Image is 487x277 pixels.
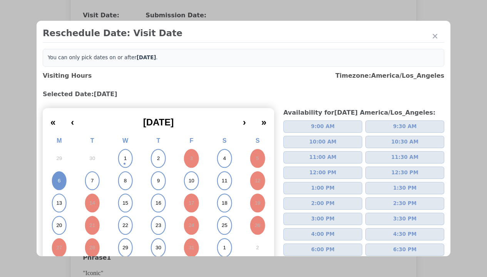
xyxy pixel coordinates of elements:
h3: Timezone: America/Los_Angeles [335,71,444,80]
abbr: October 8, 2025 [124,177,127,184]
span: 11:30 AM [391,154,418,161]
abbr: October 11, 2025 [222,177,228,184]
button: 4:00 PM [283,228,362,240]
abbr: October 24, 2025 [189,222,194,229]
abbr: October 5, 2025 [256,155,259,162]
span: 9:30 AM [393,123,417,130]
abbr: October 2, 2025 [157,155,160,162]
h3: Selected Date: [DATE] [43,90,444,99]
abbr: October 12, 2025 [255,177,261,184]
button: October 19, 2025 [241,192,274,214]
abbr: October 23, 2025 [156,222,161,229]
abbr: October 1, 2025 [124,155,127,162]
button: October 2, 2025 [142,147,175,170]
span: 10:00 AM [309,138,336,146]
span: [DATE] [143,117,174,127]
button: October 14, 2025 [76,192,109,214]
abbr: October 18, 2025 [222,200,228,207]
button: October 27, 2025 [43,237,76,259]
abbr: October 15, 2025 [122,200,128,207]
button: 12:30 PM [365,167,444,179]
button: 1:30 PM [365,182,444,194]
span: 12:30 PM [392,169,418,177]
button: 10:30 AM [365,136,444,148]
button: October 10, 2025 [175,170,208,192]
h2: Reschedule Date: Visit Date [43,27,444,39]
button: 9:30 AM [365,120,444,133]
button: October 9, 2025 [142,170,175,192]
button: October 28, 2025 [76,237,109,259]
span: 12:00 PM [310,169,336,177]
button: October 29, 2025 [109,237,142,259]
button: October 22, 2025 [109,214,142,237]
abbr: October 19, 2025 [255,200,261,207]
button: September 29, 2025 [43,147,76,170]
button: September 30, 2025 [76,147,109,170]
span: 3:30 PM [393,215,417,223]
button: 11:30 AM [365,151,444,164]
abbr: November 2, 2025 [256,244,259,251]
span: 11:00 AM [309,154,336,161]
button: › [235,111,254,128]
span: 1:30 PM [393,184,417,192]
button: November 2, 2025 [241,237,274,259]
abbr: October 31, 2025 [189,244,194,251]
button: 11:00 AM [283,151,362,164]
button: [DATE] [82,111,235,128]
button: October 1, 2025 [109,147,142,170]
abbr: October 29, 2025 [122,244,128,251]
button: November 1, 2025 [208,237,241,259]
abbr: September 30, 2025 [89,155,95,162]
button: 3:30 PM [365,213,444,225]
button: October 4, 2025 [208,147,241,170]
button: October 8, 2025 [109,170,142,192]
div: You can only pick dates on or after . [43,49,444,67]
button: ‹ [63,111,82,128]
abbr: October 10, 2025 [189,177,194,184]
button: October 24, 2025 [175,214,208,237]
button: 4:30 PM [365,228,444,240]
button: October 15, 2025 [109,192,142,214]
button: 2:30 PM [365,197,444,210]
span: 6:00 PM [311,246,335,254]
button: October 12, 2025 [241,170,274,192]
button: 1:00 PM [283,182,362,194]
abbr: November 1, 2025 [223,244,226,251]
h3: Availability for [DATE] America/Los_Angeles : [283,108,444,117]
abbr: October 7, 2025 [91,177,94,184]
span: 6:30 PM [393,246,417,254]
abbr: October 13, 2025 [56,200,62,207]
abbr: October 27, 2025 [56,244,62,251]
button: « [43,111,63,128]
button: October 7, 2025 [76,170,109,192]
abbr: Tuesday [90,137,94,144]
button: 2:00 PM [283,197,362,210]
abbr: October 3, 2025 [190,155,193,162]
button: 3:00 PM [283,213,362,225]
span: 2:30 PM [393,200,417,207]
button: October 20, 2025 [43,214,76,237]
abbr: October 30, 2025 [156,244,161,251]
button: October 31, 2025 [175,237,208,259]
button: October 11, 2025 [208,170,241,192]
button: 9:00 AM [283,120,362,133]
abbr: October 9, 2025 [157,177,160,184]
button: October 25, 2025 [208,214,241,237]
abbr: October 4, 2025 [223,155,226,162]
span: 3:00 PM [311,215,335,223]
abbr: October 28, 2025 [89,244,95,251]
button: October 3, 2025 [175,147,208,170]
abbr: October 20, 2025 [56,222,62,229]
span: 2:00 PM [311,200,335,207]
span: 1:00 PM [311,184,335,192]
button: 12:00 PM [283,167,362,179]
span: 10:30 AM [391,138,418,146]
button: 6:00 PM [283,244,362,256]
button: October 23, 2025 [142,214,175,237]
abbr: October 17, 2025 [189,200,194,207]
abbr: Thursday [157,137,161,144]
button: October 16, 2025 [142,192,175,214]
button: October 18, 2025 [208,192,241,214]
abbr: Wednesday [122,137,128,144]
button: October 17, 2025 [175,192,208,214]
